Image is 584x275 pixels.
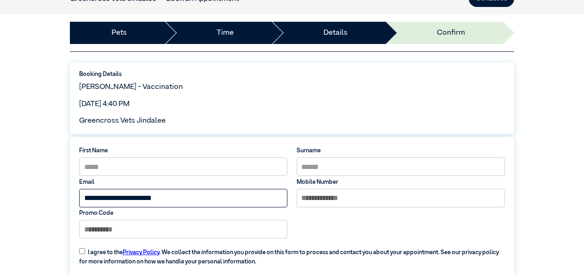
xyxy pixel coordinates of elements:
[79,209,287,218] label: Promo Code
[79,248,85,254] input: I agree to thePrivacy Policy. We collect the information you provide on this form to process and ...
[112,27,127,38] a: Pets
[297,146,505,155] label: Surname
[79,70,505,79] label: Booking Details
[79,117,166,125] span: Greencross Vets Jindalee
[323,27,348,38] a: Details
[123,250,159,256] a: Privacy Policy
[79,100,130,108] span: [DATE] 4:40 PM
[297,178,505,187] label: Mobile Number
[75,243,509,266] label: I agree to the . We collect the information you provide on this form to process and contact you a...
[79,83,183,91] span: [PERSON_NAME] - Vaccination
[79,146,287,155] label: First Name
[217,27,234,38] a: Time
[79,178,287,187] label: Email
